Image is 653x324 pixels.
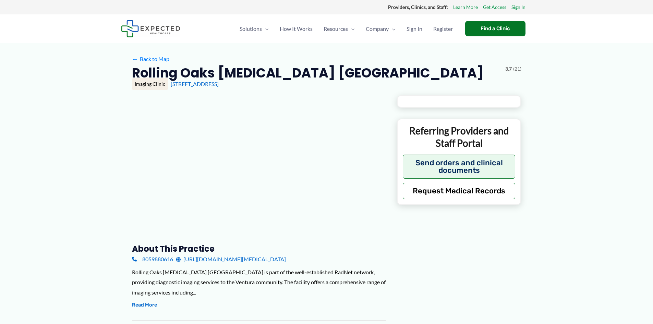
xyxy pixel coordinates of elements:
[121,20,180,37] img: Expected Healthcare Logo - side, dark font, small
[132,54,169,64] a: ←Back to Map
[403,124,516,149] p: Referring Providers and Staff Portal
[234,17,274,41] a: SolutionsMenu Toggle
[505,64,512,73] span: 3.7
[401,17,428,41] a: Sign In
[234,17,458,41] nav: Primary Site Navigation
[433,17,453,41] span: Register
[262,17,269,41] span: Menu Toggle
[403,155,516,179] button: Send orders and clinical documents
[483,3,506,12] a: Get Access
[453,3,478,12] a: Learn More
[465,21,525,36] a: Find a Clinic
[324,17,348,41] span: Resources
[132,267,386,298] div: Rolling Oaks [MEDICAL_DATA] [GEOGRAPHIC_DATA] is part of the well-established RadNet network, pro...
[171,81,219,87] a: [STREET_ADDRESS]
[407,17,422,41] span: Sign In
[348,17,355,41] span: Menu Toggle
[132,64,484,81] h2: Rolling Oaks [MEDICAL_DATA] [GEOGRAPHIC_DATA]
[132,78,168,90] div: Imaging Clinic
[132,254,173,264] a: 8059880616
[132,243,386,254] h3: About this practice
[176,254,286,264] a: [URL][DOMAIN_NAME][MEDICAL_DATA]
[403,183,516,199] button: Request Medical Records
[366,17,389,41] span: Company
[318,17,360,41] a: ResourcesMenu Toggle
[513,64,521,73] span: (21)
[388,4,448,10] strong: Providers, Clinics, and Staff:
[132,56,138,62] span: ←
[132,301,157,309] button: Read More
[428,17,458,41] a: Register
[274,17,318,41] a: How It Works
[360,17,401,41] a: CompanyMenu Toggle
[511,3,525,12] a: Sign In
[389,17,396,41] span: Menu Toggle
[280,17,313,41] span: How It Works
[240,17,262,41] span: Solutions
